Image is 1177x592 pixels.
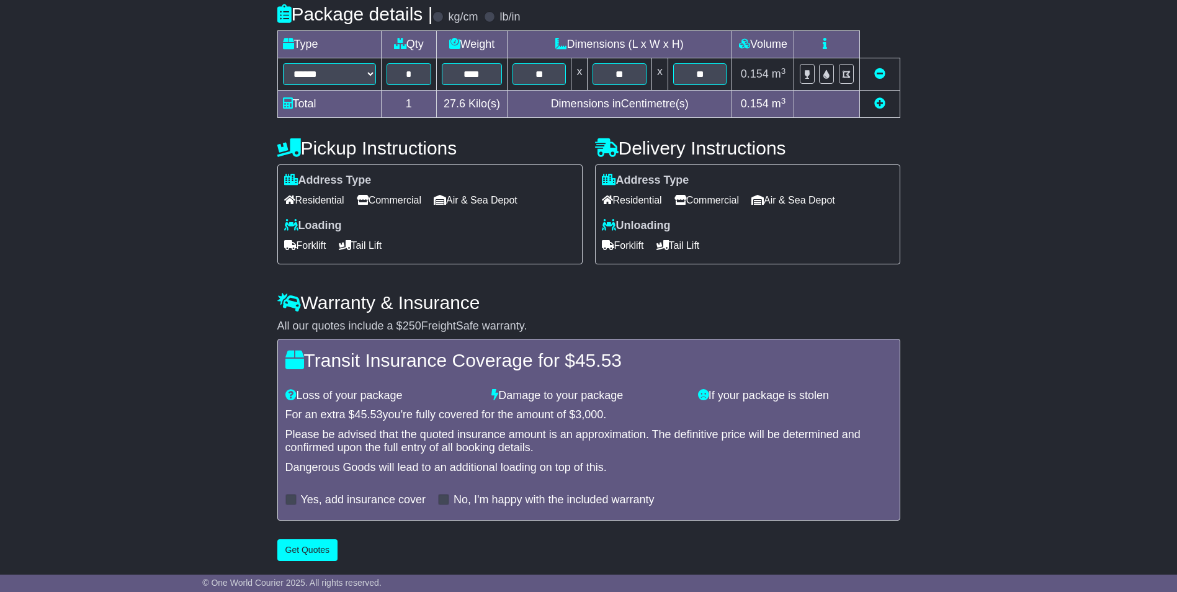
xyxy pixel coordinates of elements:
div: Please be advised that the quoted insurance amount is an approximation. The definitive price will... [285,428,892,455]
span: 45.53 [355,408,383,421]
label: Loading [284,219,342,233]
label: Address Type [284,174,372,187]
label: Address Type [602,174,689,187]
div: All our quotes include a $ FreightSafe warranty. [277,320,900,333]
td: Dimensions in Centimetre(s) [507,91,732,118]
a: Add new item [874,97,885,110]
button: Get Quotes [277,539,338,561]
td: Weight [436,31,507,58]
h4: Transit Insurance Coverage for $ [285,350,892,370]
td: Dimensions (L x W x H) [507,31,732,58]
span: 0.154 [741,68,769,80]
h4: Pickup Instructions [277,138,583,158]
td: Qty [381,31,436,58]
span: Air & Sea Depot [751,191,835,210]
span: Forklift [602,236,644,255]
label: lb/in [499,11,520,24]
span: 27.6 [444,97,465,110]
div: Damage to your package [485,389,692,403]
div: Loss of your package [279,389,486,403]
a: Remove this item [874,68,885,80]
span: 3,000 [575,408,603,421]
h4: Package details | [277,4,433,24]
span: m [772,68,786,80]
td: Volume [732,31,794,58]
label: Unloading [602,219,671,233]
td: x [651,58,668,91]
span: 250 [403,320,421,332]
span: Commercial [674,191,739,210]
td: Total [277,91,381,118]
label: kg/cm [448,11,478,24]
span: 0.154 [741,97,769,110]
sup: 3 [781,66,786,76]
span: m [772,97,786,110]
h4: Delivery Instructions [595,138,900,158]
span: Forklift [284,236,326,255]
span: 45.53 [575,350,622,370]
span: Tail Lift [339,236,382,255]
span: Tail Lift [656,236,700,255]
sup: 3 [781,96,786,105]
span: Air & Sea Depot [434,191,517,210]
span: Residential [602,191,662,210]
span: © One World Courier 2025. All rights reserved. [202,578,382,588]
h4: Warranty & Insurance [277,292,900,313]
td: x [571,58,588,91]
td: Kilo(s) [436,91,507,118]
span: Residential [284,191,344,210]
td: Type [277,31,381,58]
label: Yes, add insurance cover [301,493,426,507]
td: 1 [381,91,436,118]
div: For an extra $ you're fully covered for the amount of $ . [285,408,892,422]
span: Commercial [357,191,421,210]
div: Dangerous Goods will lead to an additional loading on top of this. [285,461,892,475]
div: If your package is stolen [692,389,898,403]
label: No, I'm happy with the included warranty [454,493,655,507]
